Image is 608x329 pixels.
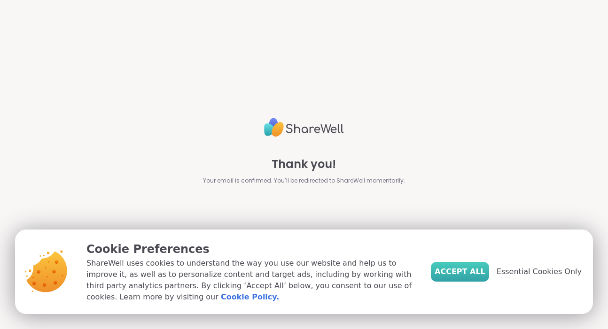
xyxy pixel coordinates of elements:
[497,266,582,277] span: Essential Cookies Only
[221,291,279,303] a: Cookie Policy.
[435,266,485,277] span: Accept All
[431,262,489,282] button: Accept All
[86,258,416,303] p: ShareWell uses cookies to understand the way you use our website and help us to improve it, as we...
[86,241,416,258] p: Cookie Preferences
[272,156,336,173] span: Thank you!
[264,114,344,141] img: ShareWell Logo
[203,176,405,185] span: Your email is confirmed. You’ll be redirected to ShareWell momentarily.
